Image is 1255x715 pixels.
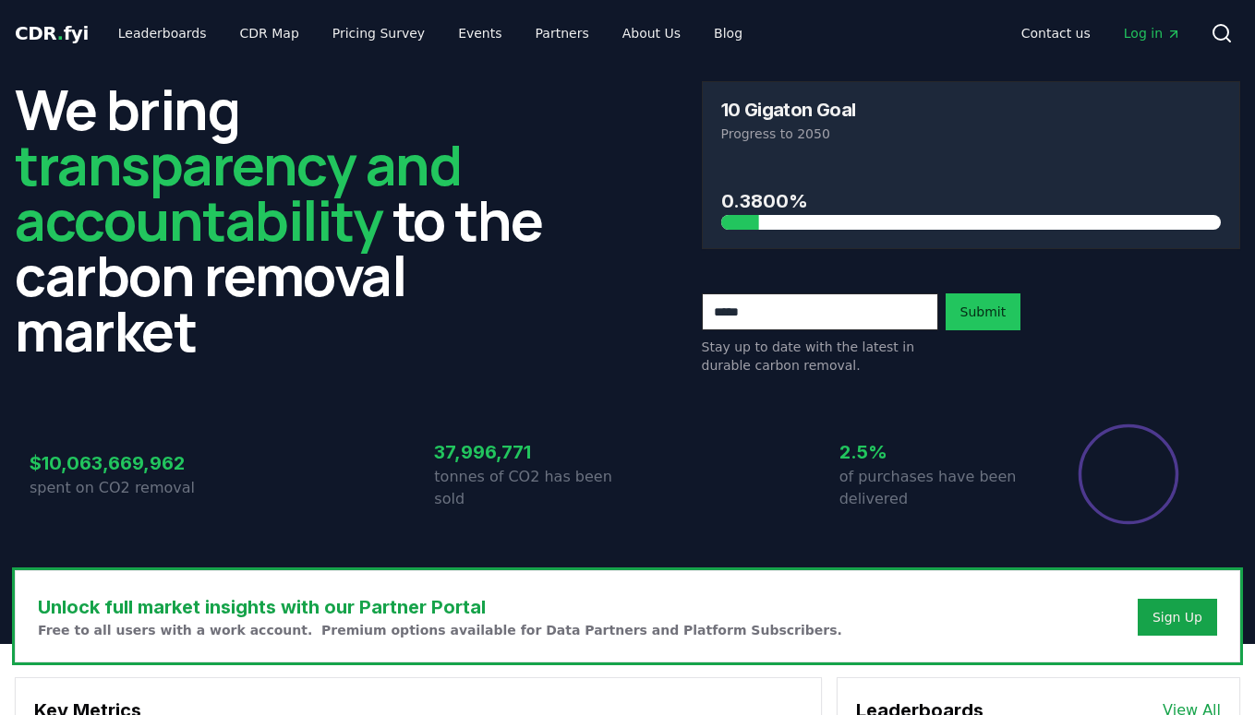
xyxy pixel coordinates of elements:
[38,621,842,639] p: Free to all users with a work account. Premium options available for Data Partners and Platform S...
[443,17,516,50] a: Events
[721,187,1222,215] h3: 0.3800%
[434,438,627,466] h3: 37,996,771
[721,125,1222,143] p: Progress to 2050
[103,17,757,50] nav: Main
[225,17,314,50] a: CDR Map
[30,477,223,499] p: spent on CO2 removal
[1124,24,1181,42] span: Log in
[30,449,223,477] h3: $10,063,669,962
[15,81,554,358] h2: We bring to the carbon removal market
[699,17,757,50] a: Blog
[1109,17,1196,50] a: Log in
[15,20,89,46] a: CDR.fyi
[839,466,1032,510] p: of purchases have been delivered
[521,17,604,50] a: Partners
[1077,423,1180,526] div: Percentage of sales delivered
[103,17,222,50] a: Leaderboards
[702,338,938,375] p: Stay up to date with the latest in durable carbon removal.
[38,593,842,621] h3: Unlock full market insights with our Partner Portal
[1152,608,1202,626] a: Sign Up
[721,101,856,119] h3: 10 Gigaton Goal
[1138,599,1217,636] button: Sign Up
[15,126,461,257] span: transparency and accountability
[946,293,1021,330] button: Submit
[434,466,627,510] p: tonnes of CO2 has been sold
[15,22,89,44] span: CDR fyi
[57,22,64,44] span: .
[1007,17,1105,50] a: Contact us
[318,17,440,50] a: Pricing Survey
[1007,17,1196,50] nav: Main
[608,17,695,50] a: About Us
[839,438,1032,466] h3: 2.5%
